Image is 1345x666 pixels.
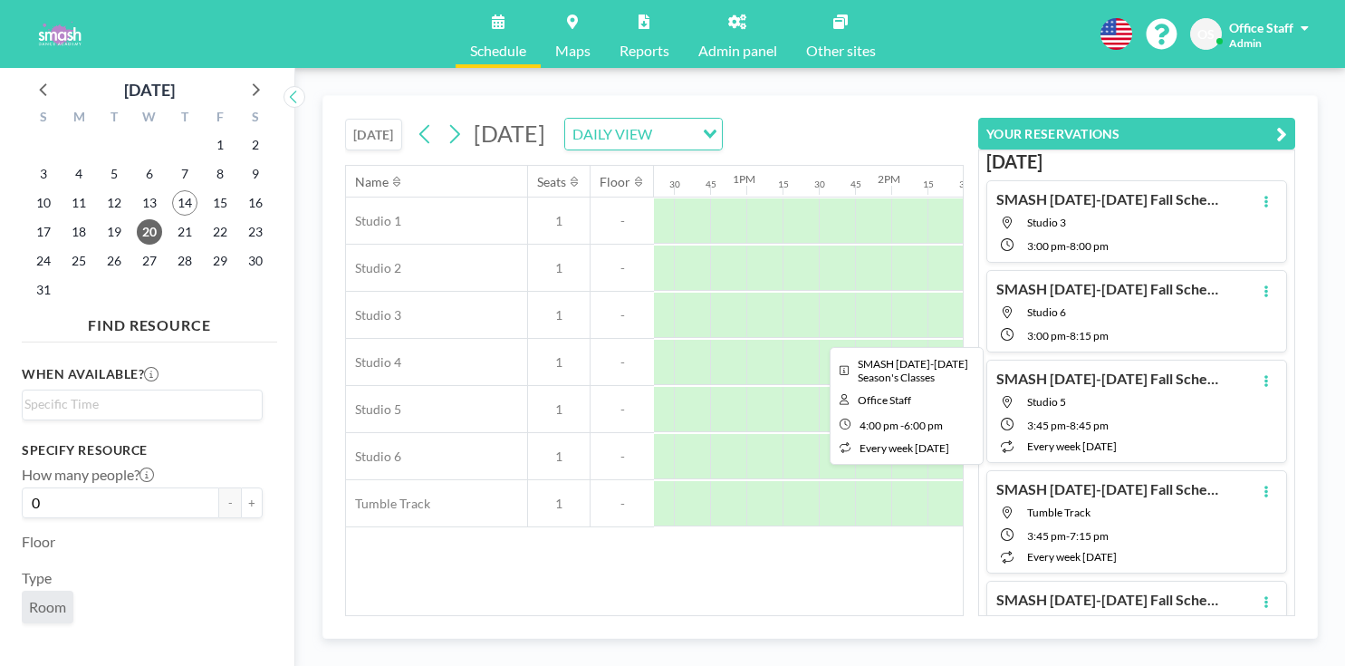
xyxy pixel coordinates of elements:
[62,107,97,130] div: M
[528,260,590,276] span: 1
[345,119,402,150] button: [DATE]
[591,354,654,371] span: -
[600,174,630,190] div: Floor
[1229,20,1293,35] span: Office Staff
[1027,506,1090,519] span: Tumble Track
[996,370,1223,388] h4: SMASH [DATE]-[DATE] Fall Schedule - Studio 5
[591,401,654,418] span: -
[996,190,1223,208] h4: SMASH [DATE]-[DATE] Fall Schedule - Studio 3
[959,179,970,190] div: 30
[1070,419,1109,432] span: 8:45 PM
[996,280,1223,298] h4: SMASH [DATE]-[DATE] Fall Schedule - Studio 6/7
[207,190,233,216] span: Friday, August 15, 2025
[202,107,237,130] div: F
[137,190,162,216] span: Wednesday, August 13, 2025
[806,43,876,58] span: Other sites
[31,219,56,245] span: Sunday, August 17, 2025
[591,213,654,229] span: -
[1027,395,1066,409] span: Studio 5
[243,132,268,158] span: Saturday, August 2, 2025
[878,172,900,186] div: 2PM
[591,307,654,323] span: -
[207,219,233,245] span: Friday, August 22, 2025
[101,161,127,187] span: Tuesday, August 5, 2025
[243,161,268,187] span: Saturday, August 9, 2025
[346,449,401,465] span: Studio 6
[243,248,268,274] span: Saturday, August 30, 2025
[474,120,545,147] span: [DATE]
[172,161,197,187] span: Thursday, August 7, 2025
[346,496,430,512] span: Tumble Track
[658,122,692,146] input: Search for option
[860,441,949,455] span: every week [DATE]
[1066,419,1070,432] span: -
[528,307,590,323] span: 1
[1027,216,1066,229] span: Studio 3
[66,161,91,187] span: Monday, August 4, 2025
[1197,26,1215,43] span: OS
[243,190,268,216] span: Saturday, August 16, 2025
[31,277,56,303] span: Sunday, August 31, 2025
[1027,419,1066,432] span: 3:45 PM
[355,174,389,190] div: Name
[66,219,91,245] span: Monday, August 18, 2025
[23,391,262,418] div: Search for option
[346,213,401,229] span: Studio 1
[172,190,197,216] span: Thursday, August 14, 2025
[346,401,401,418] span: Studio 5
[346,307,401,323] span: Studio 3
[1027,550,1117,564] span: every week [DATE]
[528,496,590,512] span: 1
[132,107,168,130] div: W
[569,122,656,146] span: DAILY VIEW
[241,487,263,518] button: +
[1027,239,1066,253] span: 3:00 PM
[850,179,861,190] div: 45
[346,260,401,276] span: Studio 2
[137,161,162,187] span: Wednesday, August 6, 2025
[1070,239,1109,253] span: 8:00 PM
[858,357,968,384] span: SMASH 2025-2026 Season's Classes
[243,219,268,245] span: Saturday, August 23, 2025
[537,174,566,190] div: Seats
[207,161,233,187] span: Friday, August 8, 2025
[470,43,526,58] span: Schedule
[1027,329,1066,343] span: 3:00 PM
[172,248,197,274] span: Thursday, August 28, 2025
[1066,529,1070,543] span: -
[66,248,91,274] span: Monday, August 25, 2025
[1027,305,1066,319] span: Studio 6
[1066,239,1070,253] span: -
[986,150,1287,173] h3: [DATE]
[1027,439,1117,453] span: every week [DATE]
[528,213,590,229] span: 1
[346,354,401,371] span: Studio 4
[620,43,669,58] span: Reports
[31,248,56,274] span: Sunday, August 24, 2025
[22,569,52,587] label: Type
[207,132,233,158] span: Friday, August 1, 2025
[66,190,91,216] span: Monday, August 11, 2025
[101,190,127,216] span: Tuesday, August 12, 2025
[24,394,252,414] input: Search for option
[237,107,273,130] div: S
[207,248,233,274] span: Friday, August 29, 2025
[137,248,162,274] span: Wednesday, August 27, 2025
[698,43,777,58] span: Admin panel
[1229,36,1262,50] span: Admin
[101,219,127,245] span: Tuesday, August 19, 2025
[733,172,755,186] div: 1PM
[778,179,789,190] div: 15
[1066,329,1070,343] span: -
[528,401,590,418] span: 1
[706,179,716,190] div: 45
[137,219,162,245] span: Wednesday, August 20, 2025
[591,496,654,512] span: -
[167,107,202,130] div: T
[29,16,90,53] img: organization-logo
[900,419,904,432] span: -
[22,466,154,484] label: How many people?
[29,598,66,616] span: Room
[814,179,825,190] div: 30
[528,449,590,465] span: 1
